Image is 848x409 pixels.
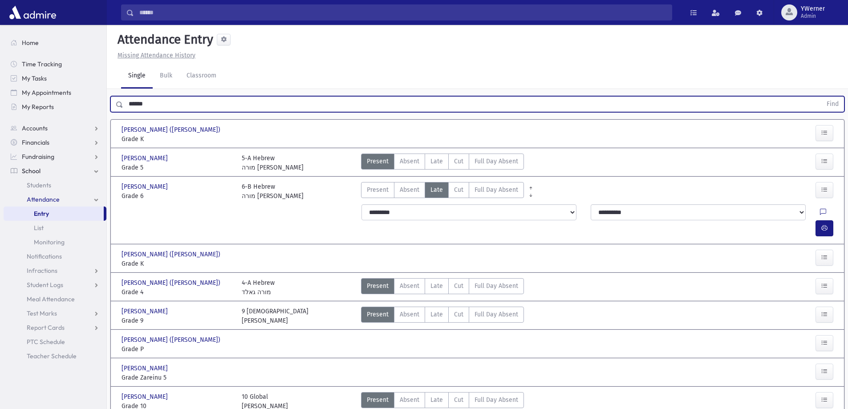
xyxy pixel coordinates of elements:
[801,12,825,20] span: Admin
[27,181,51,189] span: Students
[118,52,195,59] u: Missing Attendance History
[122,307,170,316] span: [PERSON_NAME]
[475,185,518,194] span: Full Day Absent
[122,259,233,268] span: Grade K
[34,224,44,232] span: List
[122,392,170,401] span: [PERSON_NAME]
[27,309,57,317] span: Test Marks
[4,36,106,50] a: Home
[367,395,389,405] span: Present
[242,154,304,172] div: 5-A Hebrew מורה [PERSON_NAME]
[27,338,65,346] span: PTC Schedule
[27,252,62,260] span: Notifications
[34,238,65,246] span: Monitoring
[122,373,233,382] span: Grade Zareinu 5
[179,64,223,89] a: Classroom
[4,263,106,278] a: Infractions
[22,60,62,68] span: Time Tracking
[153,64,179,89] a: Bulk
[4,320,106,335] a: Report Cards
[400,157,419,166] span: Absent
[122,335,222,344] span: [PERSON_NAME] ([PERSON_NAME])
[122,154,170,163] span: [PERSON_NAME]
[430,310,443,319] span: Late
[122,125,222,134] span: [PERSON_NAME] ([PERSON_NAME])
[361,182,524,201] div: AttTypes
[361,278,524,297] div: AttTypes
[367,185,389,194] span: Present
[4,135,106,150] a: Financials
[242,182,304,201] div: 6-B Hebrew מורה [PERSON_NAME]
[4,249,106,263] a: Notifications
[400,281,419,291] span: Absent
[122,250,222,259] span: [PERSON_NAME] ([PERSON_NAME])
[22,103,54,111] span: My Reports
[4,292,106,306] a: Meal Attendance
[242,278,275,297] div: 4-A Hebrew מורה גאלד
[122,191,233,201] span: Grade 6
[4,221,106,235] a: List
[27,281,63,289] span: Student Logs
[454,185,463,194] span: Cut
[821,97,844,112] button: Find
[367,281,389,291] span: Present
[4,278,106,292] a: Student Logs
[4,192,106,207] a: Attendance
[4,150,106,164] a: Fundraising
[430,281,443,291] span: Late
[22,153,54,161] span: Fundraising
[4,100,106,114] a: My Reports
[34,210,49,218] span: Entry
[22,39,39,47] span: Home
[454,281,463,291] span: Cut
[454,310,463,319] span: Cut
[122,364,170,373] span: [PERSON_NAME]
[27,195,60,203] span: Attendance
[27,295,75,303] span: Meal Attendance
[400,310,419,319] span: Absent
[121,64,153,89] a: Single
[361,154,524,172] div: AttTypes
[122,288,233,297] span: Grade 4
[114,52,195,59] a: Missing Attendance History
[7,4,58,21] img: AdmirePro
[361,307,524,325] div: AttTypes
[122,163,233,172] span: Grade 5
[430,395,443,405] span: Late
[400,395,419,405] span: Absent
[400,185,419,194] span: Absent
[4,57,106,71] a: Time Tracking
[4,121,106,135] a: Accounts
[4,306,106,320] a: Test Marks
[4,349,106,363] a: Teacher Schedule
[122,182,170,191] span: [PERSON_NAME]
[475,281,518,291] span: Full Day Absent
[22,138,49,146] span: Financials
[367,310,389,319] span: Present
[454,157,463,166] span: Cut
[122,278,222,288] span: [PERSON_NAME] ([PERSON_NAME])
[27,267,57,275] span: Infractions
[475,157,518,166] span: Full Day Absent
[114,32,213,47] h5: Attendance Entry
[430,157,443,166] span: Late
[801,5,825,12] span: YWerner
[367,157,389,166] span: Present
[134,4,672,20] input: Search
[4,164,106,178] a: School
[122,316,233,325] span: Grade 9
[22,167,41,175] span: School
[4,85,106,100] a: My Appointments
[4,71,106,85] a: My Tasks
[4,178,106,192] a: Students
[4,335,106,349] a: PTC Schedule
[430,185,443,194] span: Late
[4,235,106,249] a: Monitoring
[4,207,104,221] a: Entry
[122,344,233,354] span: Grade P
[122,134,233,144] span: Grade K
[475,310,518,319] span: Full Day Absent
[22,124,48,132] span: Accounts
[22,89,71,97] span: My Appointments
[27,352,77,360] span: Teacher Schedule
